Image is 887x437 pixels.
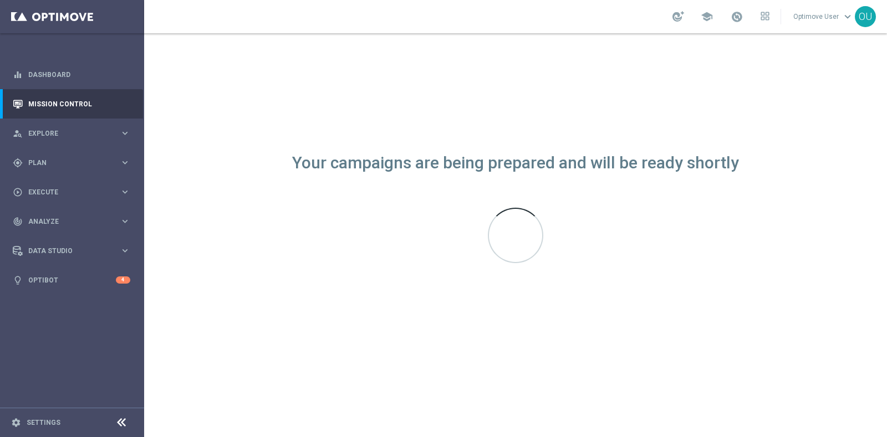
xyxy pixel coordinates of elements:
i: settings [11,418,21,428]
span: keyboard_arrow_down [842,11,854,23]
i: equalizer [13,70,23,80]
span: school [701,11,713,23]
div: 4 [116,276,130,284]
a: Optimove Userkeyboard_arrow_down [792,8,855,25]
button: track_changes Analyze keyboard_arrow_right [12,217,131,226]
span: Analyze [28,218,120,225]
button: gps_fixed Plan keyboard_arrow_right [12,158,131,167]
div: Analyze [13,217,120,227]
div: Execute [13,187,120,197]
i: keyboard_arrow_right [120,245,130,256]
a: Mission Control [28,89,130,119]
button: equalizer Dashboard [12,70,131,79]
i: gps_fixed [13,158,23,168]
div: Explore [13,128,120,138]
i: keyboard_arrow_right [120,187,130,197]
div: Mission Control [13,89,130,119]
div: Optibot [13,265,130,295]
button: Mission Control [12,100,131,109]
div: Data Studio [13,246,120,256]
button: person_search Explore keyboard_arrow_right [12,129,131,138]
span: Execute [28,189,120,196]
span: Plan [28,160,120,166]
a: Optibot [28,265,116,295]
button: lightbulb Optibot 4 [12,276,131,285]
div: OU [855,6,876,27]
button: Data Studio keyboard_arrow_right [12,246,131,255]
button: play_circle_outline Execute keyboard_arrow_right [12,188,131,197]
i: keyboard_arrow_right [120,128,130,138]
i: person_search [13,128,23,138]
span: Explore [28,130,120,137]
i: keyboard_arrow_right [120,216,130,227]
i: track_changes [13,217,23,227]
a: Settings [27,419,60,426]
div: Dashboard [13,60,130,89]
i: play_circle_outline [13,187,23,197]
div: Your campaigns are being prepared and will be ready shortly [292,158,739,168]
a: Dashboard [28,60,130,89]
div: Plan [13,158,120,168]
span: Data Studio [28,248,120,254]
i: lightbulb [13,275,23,285]
i: keyboard_arrow_right [120,157,130,168]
